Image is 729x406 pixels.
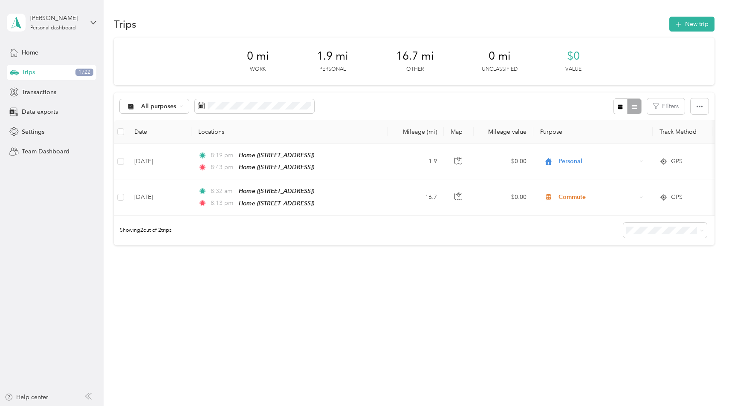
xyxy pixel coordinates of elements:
[388,179,444,215] td: 16.7
[558,157,636,166] span: Personal
[319,66,346,73] p: Personal
[127,120,191,144] th: Date
[22,107,58,116] span: Data exports
[653,120,712,144] th: Track Method
[239,187,314,194] span: Home ([STREET_ADDRESS])
[127,144,191,179] td: [DATE]
[22,88,56,97] span: Transactions
[388,120,444,144] th: Mileage (mi)
[211,199,235,208] span: 8:13 pm
[567,49,580,63] span: $0
[250,66,266,73] p: Work
[671,193,683,202] span: GPS
[671,157,683,166] span: GPS
[30,14,84,23] div: [PERSON_NAME]
[565,66,581,73] p: Value
[647,98,685,114] button: Filters
[191,120,388,144] th: Locations
[474,144,533,179] td: $0.00
[474,179,533,215] td: $0.00
[406,66,424,73] p: Other
[239,164,314,170] span: Home ([STREET_ADDRESS])
[317,49,348,63] span: 1.9 mi
[22,68,35,77] span: Trips
[388,144,444,179] td: 1.9
[669,17,715,32] button: New trip
[5,393,48,402] button: Help center
[558,193,636,202] span: Commute
[444,120,474,144] th: Map
[75,69,93,76] span: 1722
[141,104,176,109] span: All purposes
[247,49,269,63] span: 0 mi
[533,120,653,144] th: Purpose
[211,151,235,160] span: 8:19 pm
[211,163,235,172] span: 8:43 pm
[474,120,533,144] th: Mileage value
[30,26,76,31] div: Personal dashboard
[114,20,136,29] h1: Trips
[239,200,314,207] span: Home ([STREET_ADDRESS])
[211,187,235,196] span: 8:32 am
[482,66,518,73] p: Unclassified
[127,179,191,215] td: [DATE]
[22,48,38,57] span: Home
[396,49,434,63] span: 16.7 mi
[114,227,171,234] span: Showing 2 out of 2 trips
[22,127,44,136] span: Settings
[239,152,314,158] span: Home ([STREET_ADDRESS])
[22,147,69,156] span: Team Dashboard
[489,49,511,63] span: 0 mi
[681,358,729,406] iframe: Everlance-gr Chat Button Frame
